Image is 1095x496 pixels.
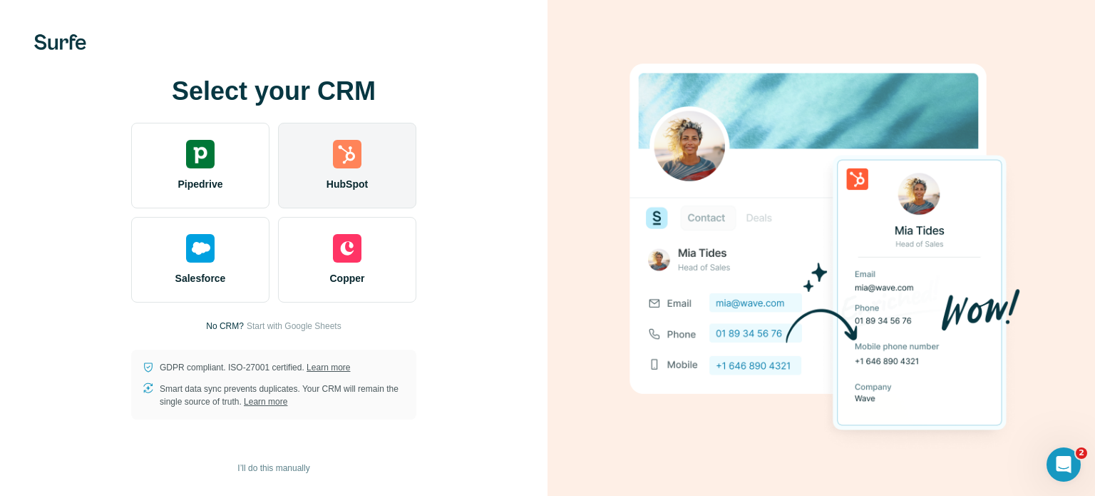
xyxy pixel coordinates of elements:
[244,397,287,407] a: Learn more
[1076,447,1087,459] span: 2
[178,177,222,191] span: Pipedrive
[131,77,416,106] h1: Select your CRM
[1047,447,1081,482] iframe: Intercom live chat
[330,271,365,285] span: Copper
[327,177,368,191] span: HubSpot
[333,234,361,263] img: copper's logo
[206,320,244,333] p: No CRM?
[175,271,226,285] span: Salesforce
[622,41,1021,455] img: HUBSPOT image
[247,320,341,333] button: Start with Google Sheets
[307,363,350,373] a: Learn more
[227,457,319,479] button: I’ll do this manually
[186,140,215,168] img: pipedrive's logo
[333,140,361,168] img: hubspot's logo
[237,462,309,475] span: I’ll do this manually
[186,234,215,263] img: salesforce's logo
[160,383,405,408] p: Smart data sync prevents duplicates. Your CRM will remain the single source of truth.
[34,34,86,50] img: Surfe's logo
[160,361,350,374] p: GDPR compliant. ISO-27001 certified.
